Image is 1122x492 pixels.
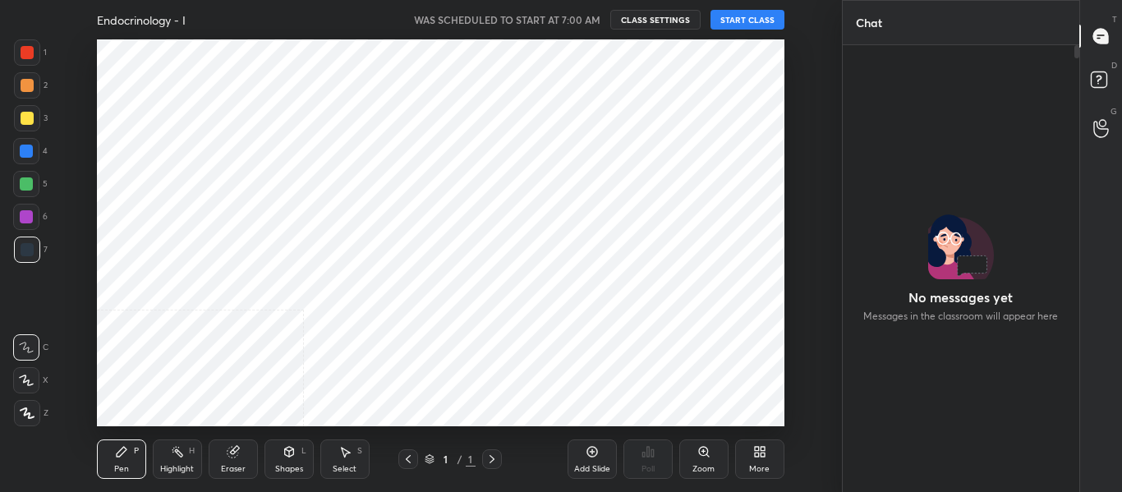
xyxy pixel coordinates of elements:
[14,237,48,263] div: 7
[160,465,194,473] div: Highlight
[843,1,895,44] p: Chat
[1112,13,1117,25] p: T
[574,465,610,473] div: Add Slide
[114,465,129,473] div: Pen
[1111,105,1117,117] p: G
[14,72,48,99] div: 2
[13,334,48,361] div: C
[749,465,770,473] div: More
[610,10,701,30] button: CLASS SETTINGS
[14,39,47,66] div: 1
[458,454,462,464] div: /
[13,138,48,164] div: 4
[414,12,600,27] h5: WAS SCHEDULED TO START AT 7:00 AM
[466,452,476,467] div: 1
[438,454,454,464] div: 1
[333,465,356,473] div: Select
[13,204,48,230] div: 6
[97,12,186,28] h4: Endocrinology - I
[14,105,48,131] div: 3
[357,447,362,455] div: S
[221,465,246,473] div: Eraser
[692,465,715,473] div: Zoom
[14,400,48,426] div: Z
[13,367,48,393] div: X
[13,171,48,197] div: 5
[134,447,139,455] div: P
[189,447,195,455] div: H
[275,465,303,473] div: Shapes
[1111,59,1117,71] p: D
[301,447,306,455] div: L
[710,10,784,30] button: START CLASS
